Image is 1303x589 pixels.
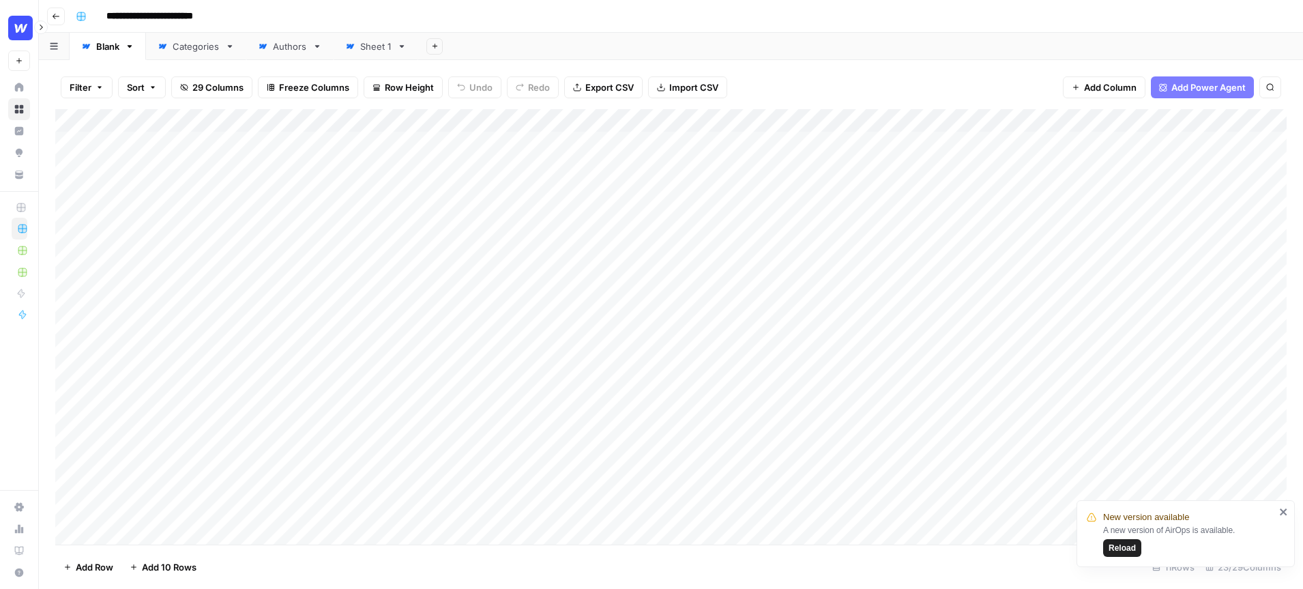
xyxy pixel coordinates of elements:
[1279,506,1289,517] button: close
[564,76,643,98] button: Export CSV
[334,33,418,60] a: Sheet 1
[96,40,119,53] div: Blank
[8,11,30,45] button: Workspace: Webflow
[1109,542,1136,554] span: Reload
[61,76,113,98] button: Filter
[1103,539,1141,557] button: Reload
[8,120,30,142] a: Insights
[8,540,30,562] a: Learning Hub
[273,40,307,53] div: Authors
[76,560,113,574] span: Add Row
[448,76,501,98] button: Undo
[364,76,443,98] button: Row Height
[171,76,252,98] button: 29 Columns
[8,142,30,164] a: Opportunities
[1200,556,1287,578] div: 23/29 Columns
[279,81,349,94] span: Freeze Columns
[469,81,493,94] span: Undo
[1151,76,1254,98] button: Add Power Agent
[246,33,334,60] a: Authors
[669,81,718,94] span: Import CSV
[360,40,392,53] div: Sheet 1
[507,76,559,98] button: Redo
[1063,76,1145,98] button: Add Column
[142,560,196,574] span: Add 10 Rows
[8,164,30,186] a: Your Data
[173,40,220,53] div: Categories
[121,556,205,578] button: Add 10 Rows
[585,81,634,94] span: Export CSV
[118,76,166,98] button: Sort
[8,518,30,540] a: Usage
[192,81,244,94] span: 29 Columns
[1171,81,1246,94] span: Add Power Agent
[258,76,358,98] button: Freeze Columns
[1084,81,1137,94] span: Add Column
[70,81,91,94] span: Filter
[8,76,30,98] a: Home
[8,98,30,120] a: Browse
[1147,556,1200,578] div: 11 Rows
[8,562,30,584] button: Help + Support
[1103,511,1189,524] span: New version available
[70,33,146,60] a: Blank
[127,81,145,94] span: Sort
[146,33,246,60] a: Categories
[8,16,33,40] img: Webflow Logo
[528,81,550,94] span: Redo
[1103,524,1275,557] div: A new version of AirOps is available.
[385,81,434,94] span: Row Height
[55,556,121,578] button: Add Row
[8,496,30,518] a: Settings
[648,76,727,98] button: Import CSV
